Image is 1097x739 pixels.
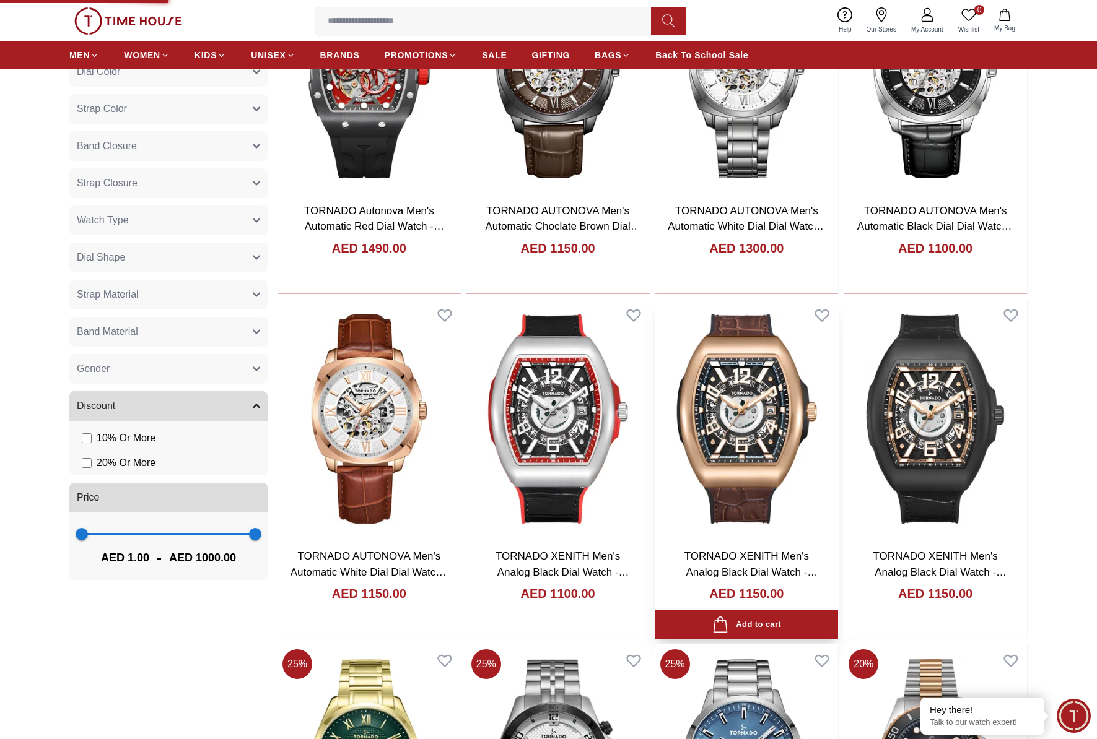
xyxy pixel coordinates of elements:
[82,458,92,468] input: 20% Or More
[531,49,570,61] span: GIFTING
[974,5,984,15] span: 0
[320,49,360,61] span: BRANDS
[684,550,818,594] a: TORNADO XENITH Men's Analog Black Dial Watch - T25301-RLDB
[77,399,115,413] span: Discount
[101,549,149,566] span: AED 1.00
[320,44,360,66] a: BRANDS
[77,213,129,228] span: Watch Type
[77,176,138,191] span: Strap Closure
[77,250,125,265] span: Dial Shape
[859,5,904,37] a: Our Stores
[251,49,286,61] span: UNISEX
[466,299,650,538] img: TORNADO XENITH Men's Analog Black Dial Watch - T25301-SLBBR
[291,550,448,594] a: TORNADO AUTONOVA Men's Automatic White Dial Dial Watch - T7316-RLDW
[304,205,444,248] a: TORNADO Autonova Men's Automatic Red Dial Watch - T24302-XSBB
[834,25,857,34] span: Help
[1057,699,1091,733] div: Chat Widget
[69,483,268,512] button: Price
[521,585,595,602] h4: AED 1100.00
[531,44,570,66] a: GIFTING
[898,240,972,257] h4: AED 1100.00
[655,49,748,61] span: Back To School Sale
[989,24,1020,33] span: My Bag
[69,168,268,198] button: Strap Closure
[124,44,170,66] a: WOMEN
[77,64,120,79] span: Dial Color
[282,649,312,679] span: 25 %
[660,649,690,679] span: 25 %
[124,49,160,61] span: WOMEN
[97,431,155,446] span: 10 % Or More
[69,243,268,272] button: Dial Shape
[709,240,784,257] h4: AED 1300.00
[482,44,507,66] a: SALE
[844,299,1027,538] img: TORNADO XENITH Men's Analog Black Dial Watch - T25301-BLBB
[69,49,90,61] span: MEN
[77,361,110,376] span: Gender
[873,550,1007,594] a: TORNADO XENITH Men's Analog Black Dial Watch - T25301-BLBB
[906,25,948,34] span: My Account
[496,550,629,594] a: TORNADO XENITH Men's Analog Black Dial Watch - T25301-SLBBR
[69,391,268,421] button: Discount
[485,205,640,248] a: TORNADO AUTONOVA Men's Automatic Choclate Brown Dial Watch - T7316-XLDD
[69,317,268,347] button: Band Material
[69,44,99,66] a: MEN
[74,7,182,35] img: ...
[169,549,236,566] span: AED 1000.00
[521,240,595,257] h4: AED 1150.00
[668,205,825,248] a: TORNADO AUTONOVA Men's Automatic White Dial Dial Watch - T7316-XBXW
[987,6,1023,35] button: My Bag
[69,354,268,384] button: Gender
[849,649,878,679] span: 20 %
[951,5,987,37] a: 0Wishlist
[69,280,268,309] button: Strap Material
[69,205,268,235] button: Watch Type
[194,49,217,61] span: KIDS
[857,205,1014,248] a: TORNADO AUTONOVA Men's Automatic Black Dial Dial Watch - T7316-SLBB
[385,44,458,66] a: PROMOTIONS
[251,44,295,66] a: UNISEX
[655,299,839,538] img: TORNADO XENITH Men's Analog Black Dial Watch - T25301-RLDB
[712,616,781,633] div: Add to cart
[953,25,984,34] span: Wishlist
[385,49,448,61] span: PROMOTIONS
[595,49,621,61] span: BAGS
[77,324,138,339] span: Band Material
[898,585,972,602] h4: AED 1150.00
[278,299,461,538] img: TORNADO AUTONOVA Men's Automatic White Dial Dial Watch - T7316-RLDW
[69,94,268,124] button: Strap Color
[77,490,99,505] span: Price
[862,25,901,34] span: Our Stores
[82,433,92,443] input: 10% Or More
[595,44,631,66] a: BAGS
[831,5,859,37] a: Help
[655,610,839,639] button: Add to cart
[77,139,137,153] span: Band Closure
[69,131,268,161] button: Band Closure
[97,456,155,470] span: 20 % Or More
[930,704,1035,716] div: Hey there!
[332,585,406,602] h4: AED 1150.00
[77,287,139,302] span: Strap Material
[930,717,1035,728] p: Talk to our watch expert!
[194,44,226,66] a: KIDS
[77,102,127,116] span: Strap Color
[69,57,268,87] button: Dial Color
[655,44,748,66] a: Back To School Sale
[332,240,406,257] h4: AED 1490.00
[709,585,784,602] h4: AED 1150.00
[482,49,507,61] span: SALE
[471,649,501,679] span: 25 %
[149,548,169,568] span: -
